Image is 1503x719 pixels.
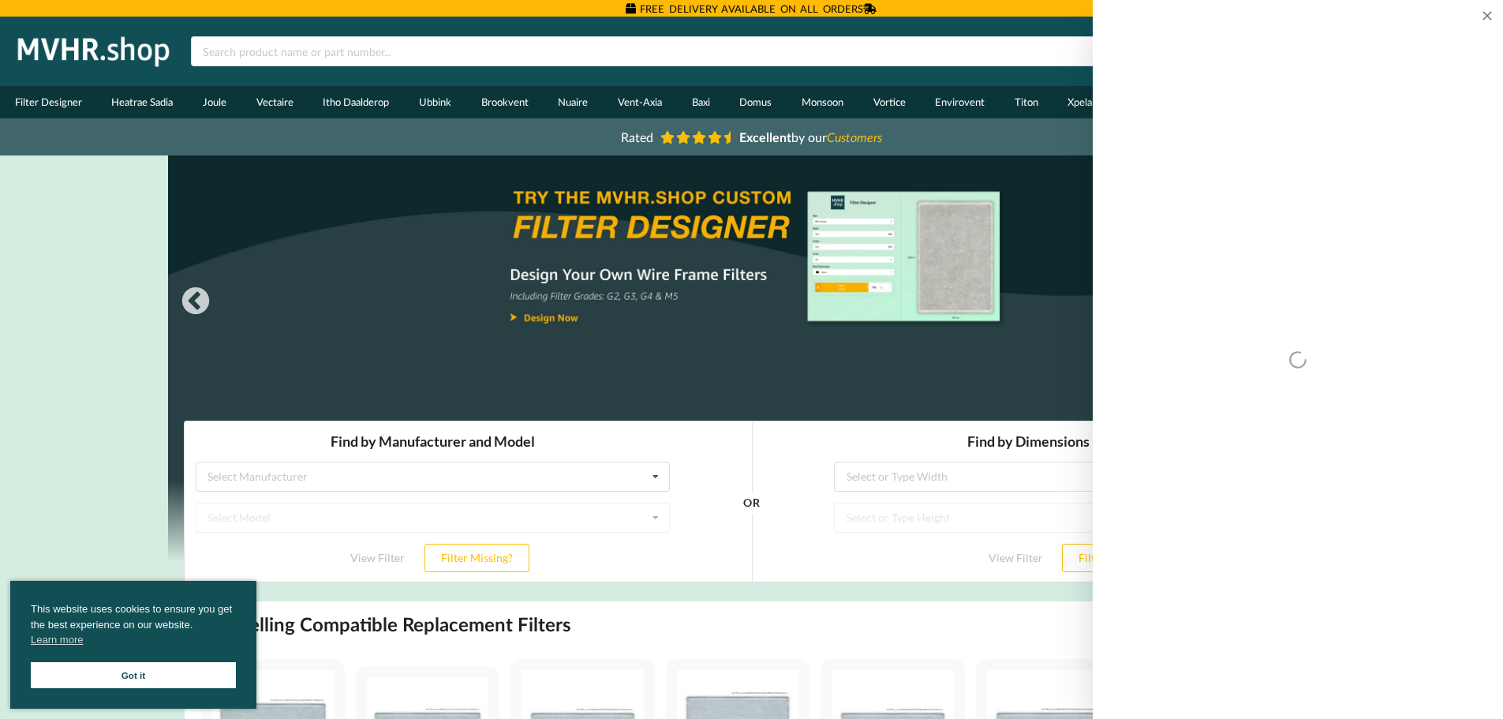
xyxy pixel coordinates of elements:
a: Nuaire [543,86,603,118]
h2: Best Selling Compatible Replacement Filters [196,612,571,637]
a: Ubbink [404,86,466,118]
div: Select or Type Width [663,51,764,62]
a: Vectaire [241,86,308,118]
h3: Find by Manufacturer and Model [12,12,486,30]
span: Rated [621,129,653,144]
div: OR [559,82,576,163]
a: Heatrae Sadia [97,86,189,118]
a: Joule [188,86,241,118]
a: Got it cookie [31,662,236,688]
button: Filter Missing? [241,123,346,152]
a: Monsoon [787,86,858,118]
a: Vortice [858,86,921,118]
a: Xpelair [1053,86,1114,118]
input: Search product name or part number... [191,36,1097,66]
a: Vent-Axia [603,86,677,118]
div: cookieconsent [10,581,256,709]
a: Brookvent [466,86,544,118]
a: Itho Daalderop [308,86,405,118]
button: Previous [180,286,211,318]
h3: Find by Dimensions (Millimeters) [650,12,1124,30]
i: Customers [827,129,882,144]
b: Excellent [739,129,791,144]
span: This website uses cookies to ensure you get the best experience on our website. [31,601,236,652]
a: Envirovent [920,86,1000,118]
img: mvhr.shop.png [11,32,177,71]
a: Titon [1000,86,1053,118]
button: Filter Missing? [878,123,983,152]
span: by our [739,129,882,144]
a: cookies - Learn more [31,632,83,648]
a: Baxi [677,86,725,118]
a: Domus [724,86,787,118]
a: Rated Excellentby ourCustomers [610,124,894,150]
div: Select Manufacturer [24,51,124,62]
